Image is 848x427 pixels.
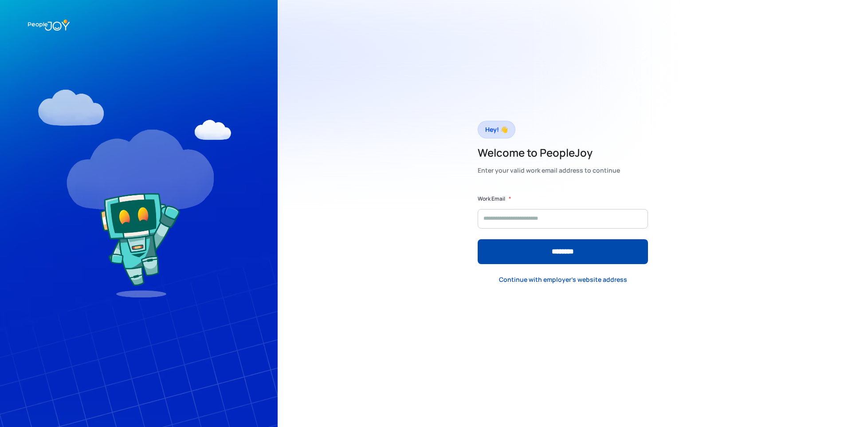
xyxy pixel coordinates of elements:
[485,123,508,136] div: Hey! 👋
[492,271,634,289] a: Continue with employer's website address
[478,164,620,177] div: Enter your valid work email address to continue
[478,194,505,203] label: Work Email
[478,146,620,160] h2: Welcome to PeopleJoy
[499,275,627,284] div: Continue with employer's website address
[478,194,648,264] form: Form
